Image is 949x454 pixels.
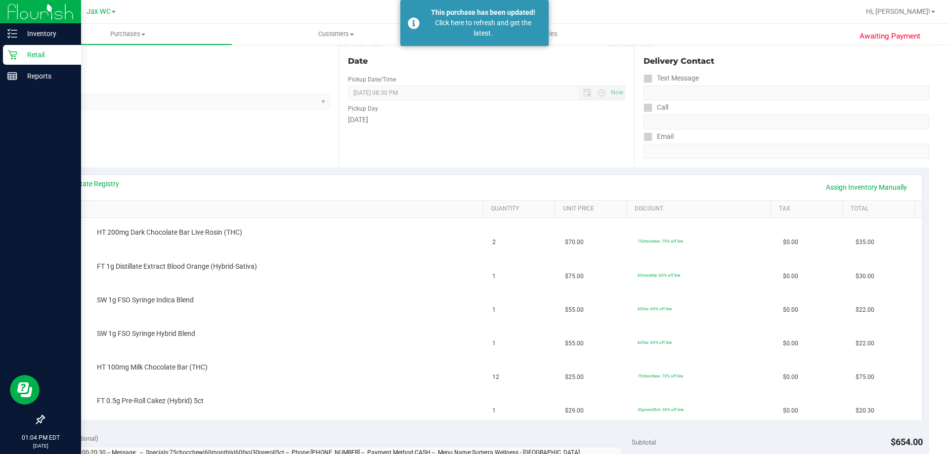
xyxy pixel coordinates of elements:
[492,372,499,382] span: 12
[97,329,195,338] span: SW 1g FSO Syringe Hybrid Blend
[635,205,767,213] a: Discount
[97,363,208,372] span: HT 100mg Milk Chocolate Bar (THC)
[644,115,929,129] input: Format: (999) 999-9999
[783,238,798,247] span: $0.00
[348,115,625,125] div: [DATE]
[492,272,496,281] span: 1
[783,339,798,348] span: $0.00
[43,55,330,67] div: Location
[783,272,798,281] span: $0.00
[860,31,920,42] span: Awaiting Payment
[232,24,440,44] a: Customers
[851,205,911,213] a: Total
[17,28,77,40] p: Inventory
[492,339,496,348] span: 1
[565,305,584,315] span: $55.00
[856,272,874,281] span: $30.00
[563,205,623,213] a: Unit Price
[866,7,930,15] span: Hi, [PERSON_NAME]!
[638,306,672,311] span: 60fso: 60% off line
[856,238,874,247] span: $35.00
[856,406,874,415] span: $20.30
[644,71,699,85] label: Text Message
[492,238,496,247] span: 2
[10,375,40,405] iframe: Resource center
[7,29,17,39] inline-svg: Inventory
[7,71,17,81] inline-svg: Reports
[638,340,672,345] span: 60fso: 60% off line
[97,295,194,305] span: SW 1g FSO Syringe Indica Blend
[97,262,257,271] span: FT 1g Distillate Extract Blood Orange (Hybrid-Sativa)
[565,238,584,247] span: $70.00
[17,49,77,61] p: Retail
[783,305,798,315] span: $0.00
[644,55,929,67] div: Delivery Contact
[783,406,798,415] span: $0.00
[565,272,584,281] span: $75.00
[638,273,680,278] span: 60monthly: 60% off line
[232,30,439,39] span: Customers
[4,442,77,450] p: [DATE]
[565,372,584,382] span: $25.00
[638,407,684,412] span: 30preroll5ct: 30% off line
[348,55,625,67] div: Date
[4,433,77,442] p: 01:04 PM EDT
[60,179,119,189] a: View State Registry
[425,18,541,39] div: Click here to refresh and get the latest.
[644,129,674,144] label: Email
[565,339,584,348] span: $55.00
[891,437,923,447] span: $654.00
[856,339,874,348] span: $22.00
[820,179,913,196] a: Assign Inventory Manually
[348,104,378,113] label: Pickup Day
[565,406,584,415] span: $29.00
[644,100,668,115] label: Call
[348,75,396,84] label: Pickup Date/Time
[425,7,541,18] div: This purchase has been updated!
[86,7,111,16] span: Jax WC
[97,396,204,406] span: FT 0.5g Pre-Roll Cakez (Hybrid) 5ct
[638,373,683,378] span: 75chocchew: 75% off line
[17,70,77,82] p: Reports
[632,438,656,446] span: Subtotal
[491,205,551,213] a: Quantity
[58,205,479,213] a: SKU
[856,372,874,382] span: $75.00
[24,24,232,44] a: Purchases
[97,228,242,237] span: HT 200mg Dark Chocolate Bar Live Rosin (THC)
[779,205,839,213] a: Tax
[638,239,683,244] span: 75chocchew: 75% off line
[24,30,232,39] span: Purchases
[492,305,496,315] span: 1
[7,50,17,60] inline-svg: Retail
[492,406,496,415] span: 1
[783,372,798,382] span: $0.00
[856,305,874,315] span: $22.00
[644,85,929,100] input: Format: (999) 999-9999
